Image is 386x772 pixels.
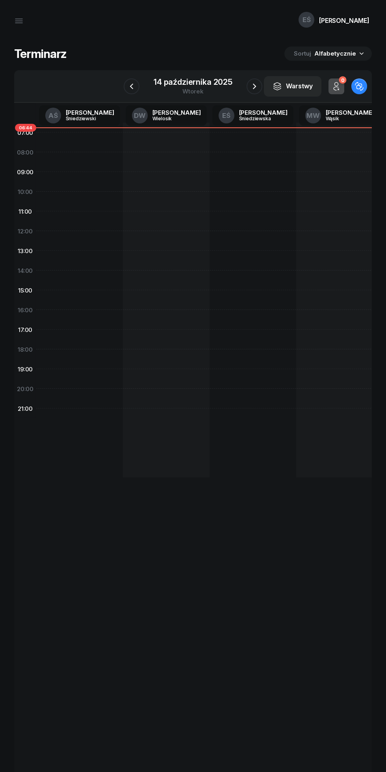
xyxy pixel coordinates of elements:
div: [PERSON_NAME] [66,110,114,116]
button: Sortuj Alfabetycznie [284,47,372,61]
div: 16:00 [14,300,36,320]
h1: Terminarz [14,47,67,61]
div: 21:00 [14,399,36,418]
span: Sortuj [294,50,313,57]
div: [PERSON_NAME] [152,110,201,116]
span: MW [306,112,320,119]
div: 13:00 [14,241,36,261]
div: 07:00 [14,123,36,142]
div: Śniedziewska [239,116,277,121]
div: Śniedziewski [66,116,104,121]
a: DW[PERSON_NAME]Wielosik [126,105,207,126]
span: AŚ [48,112,58,119]
div: 14:00 [14,261,36,280]
div: 12:00 [14,221,36,241]
span: EŚ [222,112,230,119]
div: 0 [339,76,346,84]
div: Wielosik [152,116,190,121]
div: 10:00 [14,182,36,201]
div: 15:00 [14,280,36,300]
a: MW[PERSON_NAME]Wąsik [299,105,380,126]
div: 18:00 [14,339,36,359]
div: 17:00 [14,320,36,339]
div: 20:00 [14,379,36,399]
div: [PERSON_NAME] [326,110,374,116]
span: EŚ [302,17,311,23]
button: 0 [328,78,344,94]
a: AŚ[PERSON_NAME]Śniedziewski [39,105,121,126]
div: 09:00 [14,162,36,182]
span: Alfabetycznie [314,50,356,57]
span: 06:44 [15,124,36,132]
div: Wąsik [326,116,364,121]
div: [PERSON_NAME] [319,17,369,24]
a: EŚ[PERSON_NAME]Śniedziewska [212,105,294,126]
span: DW [134,112,146,119]
div: Warstwy [273,82,313,91]
div: 08:00 [14,142,36,162]
div: 11:00 [14,201,36,221]
div: 14 października 2025 [154,78,232,86]
div: 19:00 [14,359,36,379]
button: Warstwy [264,76,321,97]
div: wtorek [154,88,232,94]
div: [PERSON_NAME] [239,110,288,116]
